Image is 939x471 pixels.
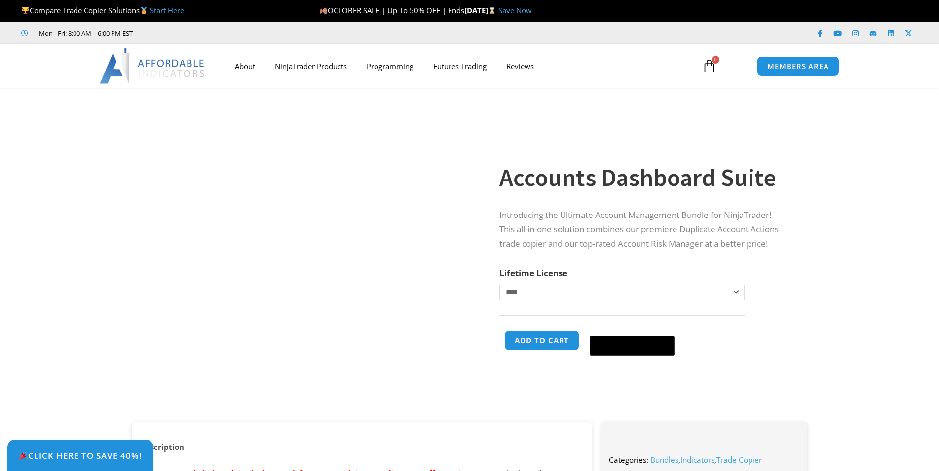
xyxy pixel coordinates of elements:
label: Lifetime License [499,267,567,279]
a: Programming [357,55,423,77]
a: MEMBERS AREA [757,56,839,76]
a: About [225,55,265,77]
nav: Menu [225,55,691,77]
img: 🍂 [320,7,327,14]
h1: Accounts Dashboard Suite [499,160,788,195]
span: Compare Trade Copier Solutions [21,5,184,15]
img: 🏆 [22,7,29,14]
span: Mon - Fri: 8:00 AM – 6:00 PM EST [37,27,133,39]
span: 0 [712,56,719,64]
span: MEMBERS AREA [767,63,829,70]
button: Buy with GPay [590,336,675,356]
a: Futures Trading [423,55,496,77]
p: Introducing the Ultimate Account Management Bundle for NinjaTrader! This all-in-one solution comb... [499,208,788,251]
a: 0 [687,52,731,80]
span: OCTOBER SALE | Up To 50% OFF | Ends [319,5,464,15]
iframe: Secure payment input frame [588,329,676,330]
img: LogoAI | Affordable Indicators – NinjaTrader [100,48,206,84]
img: 🥇 [140,7,148,14]
a: Reviews [496,55,544,77]
strong: [DATE] [464,5,498,15]
button: Add to cart [504,330,579,351]
img: ⌛ [488,7,496,14]
iframe: Customer reviews powered by Trustpilot [147,28,295,38]
a: 🎉Click Here to save 40%! [7,440,153,471]
a: NinjaTrader Products [265,55,357,77]
a: Description [132,437,193,457]
a: Save Now [498,5,532,15]
a: Start Here [150,5,184,15]
img: 🎉 [19,451,28,460]
span: Click Here to save 40%! [19,451,142,460]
